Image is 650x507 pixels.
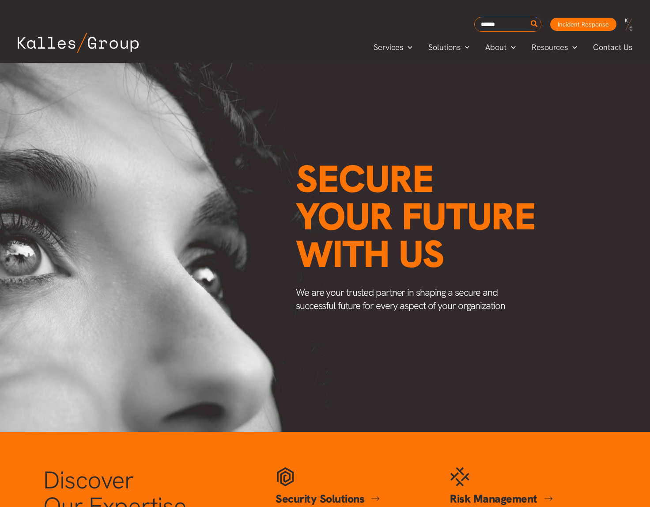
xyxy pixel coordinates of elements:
span: Resources [532,41,568,54]
a: ServicesMenu Toggle [366,41,420,54]
span: Secure your future with us [296,154,536,278]
span: Menu Toggle [506,41,516,54]
span: We are your trusted partner in shaping a secure and successful future for every aspect of your or... [296,286,505,312]
button: Search [529,17,540,31]
span: Menu Toggle [403,41,412,54]
span: Menu Toggle [461,41,470,54]
span: Services [374,41,403,54]
a: Risk Management [450,492,553,506]
nav: Primary Site Navigation [366,40,641,54]
a: Incident Response [550,18,616,31]
span: Contact Us [593,41,632,54]
a: ResourcesMenu Toggle [524,41,585,54]
a: Security Solutions [276,492,380,506]
a: Contact Us [585,41,641,54]
span: Menu Toggle [568,41,577,54]
span: About [485,41,506,54]
a: SolutionsMenu Toggle [420,41,478,54]
span: Solutions [428,41,461,54]
a: AboutMenu Toggle [477,41,524,54]
img: Kalles Group [18,33,139,53]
